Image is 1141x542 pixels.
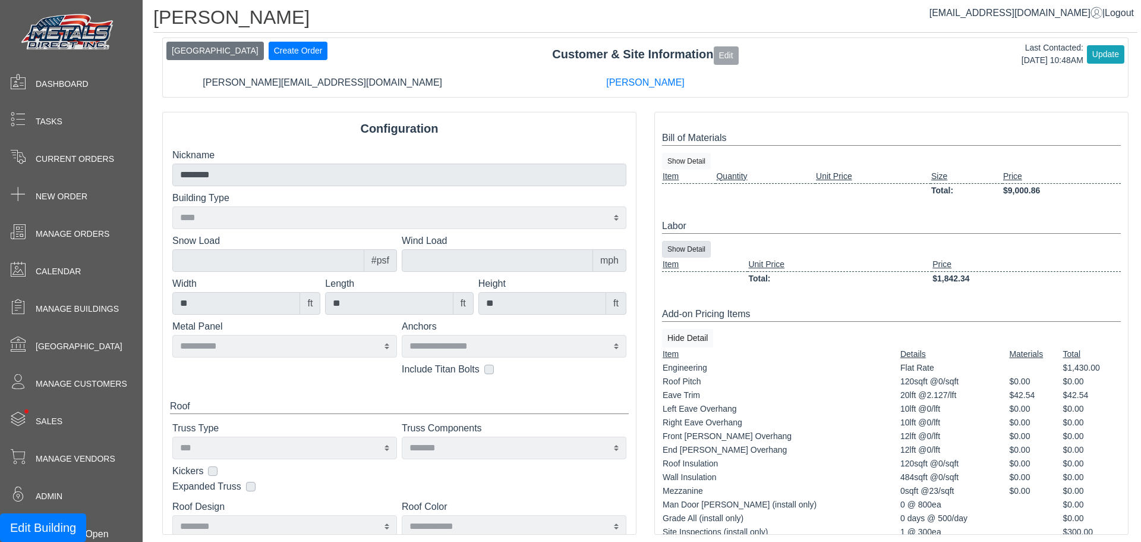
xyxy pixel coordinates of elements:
label: Width [172,277,320,291]
label: Truss Components [402,421,626,436]
label: Snow Load [172,234,397,248]
div: Roof [170,399,629,414]
td: Left Eave Overhang [662,402,900,416]
td: $0.00 [1062,498,1121,512]
span: Logout [1105,8,1134,18]
label: Length [325,277,473,291]
td: 0 days @ 500/day [900,512,1008,525]
td: Price [932,258,1121,272]
td: Total: [931,183,1003,198]
td: $0.00 [1062,443,1121,457]
label: Include Titan Bolts [402,362,480,377]
span: Admin [36,490,62,503]
div: mph [592,249,626,272]
button: Update [1087,45,1124,64]
td: $1,842.34 [932,271,1121,286]
td: Front [PERSON_NAME] Overhang [662,430,900,443]
a: [PERSON_NAME] [606,77,685,87]
td: 20lft @2.127/lft [900,389,1008,402]
td: Quantity [716,170,815,184]
td: End [PERSON_NAME] Overhang [662,443,900,457]
button: Show Detail [662,153,711,170]
td: $0.00 [1008,430,1062,443]
h1: [PERSON_NAME] [153,6,1137,33]
td: 0sqft @23/sqft [900,484,1008,498]
div: ft [606,292,626,315]
td: $0.00 [1008,471,1062,484]
button: Create Order [269,42,328,60]
td: 12lft @0/lft [900,443,1008,457]
td: Right Eave Overhang [662,416,900,430]
td: 0 @ 800ea [900,498,1008,512]
td: Unit Price [748,258,932,272]
span: Current Orders [36,153,114,165]
div: Configuration [163,120,636,137]
td: 10lft @0/lft [900,416,1008,430]
span: Manage Customers [36,378,127,390]
td: Item [662,347,900,361]
button: Hide Detail [662,329,713,347]
td: Item [662,258,748,272]
td: $0.00 [1008,402,1062,416]
td: $0.00 [1008,375,1062,389]
td: $0.00 [1008,484,1062,498]
td: $0.00 [1008,416,1062,430]
td: Roof Pitch [662,375,900,389]
td: $0.00 [1062,402,1121,416]
td: Materials [1008,347,1062,361]
td: $0.00 [1062,375,1121,389]
td: Price [1003,170,1121,184]
label: Roof Design [172,500,397,514]
label: Kickers [172,464,203,478]
td: $0.00 [1008,443,1062,457]
div: [PERSON_NAME][EMAIL_ADDRESS][DOMAIN_NAME] [161,76,484,90]
label: Expanded Truss [172,480,241,494]
td: Total: [748,271,932,286]
td: Mezzanine [662,484,900,498]
td: $0.00 [1062,512,1121,525]
label: Metal Panel [172,319,397,334]
div: ft [300,292,320,315]
label: Building Type [172,191,626,205]
td: $0.00 [1062,416,1121,430]
td: Wall Insulation [662,471,900,484]
td: Unit Price [815,170,931,184]
td: 1 @ 300ea [900,525,1008,539]
td: Roof Insulation [662,457,900,471]
span: Manage Vendors [36,453,115,465]
td: 120sqft @0/sqft [900,457,1008,471]
div: ft [453,292,474,315]
td: Site Inspections (install only) [662,525,900,539]
div: Bill of Materials [662,131,1121,146]
label: Truss Type [172,421,397,436]
td: 10lft @0/lft [900,402,1008,416]
td: 12lft @0/lft [900,430,1008,443]
td: $42.54 [1008,389,1062,402]
td: $1,430.00 [1062,361,1121,375]
td: Engineering [662,361,900,375]
span: Tasks [36,115,62,128]
label: Roof Color [402,500,626,514]
td: 484sqft @0/sqft [900,471,1008,484]
div: Labor [662,219,1121,234]
td: $0.00 [1062,484,1121,498]
button: Edit [714,46,739,65]
label: Height [478,277,626,291]
td: $9,000.86 [1003,183,1121,198]
td: $0.00 [1062,471,1121,484]
span: Sales [36,415,62,428]
td: $0.00 [1062,430,1121,443]
td: $0.00 [1062,457,1121,471]
label: Nickname [172,148,626,162]
td: Eave Trim [662,389,900,402]
span: Manage Orders [36,228,109,240]
td: Item [662,170,716,184]
span: [EMAIL_ADDRESS][DOMAIN_NAME] [929,8,1102,18]
div: | [929,6,1134,20]
button: [GEOGRAPHIC_DATA] [166,42,264,60]
span: Calendar [36,265,81,278]
div: Last Contacted: [DATE] 10:48AM [1022,42,1083,67]
td: $0.00 [1008,457,1062,471]
td: $42.54 [1062,389,1121,402]
span: Manage Buildings [36,303,119,315]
